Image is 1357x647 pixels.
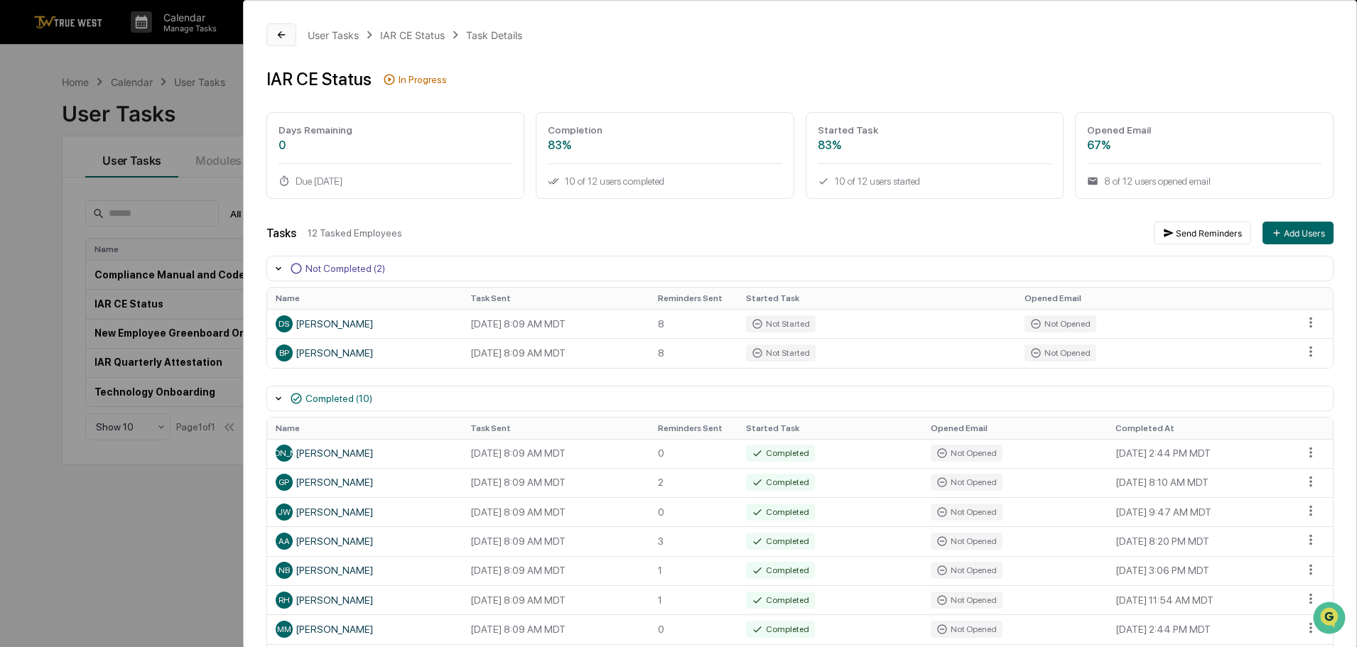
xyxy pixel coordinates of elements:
[466,29,522,41] div: Task Details
[548,124,782,136] div: Completion
[279,477,289,487] span: GP
[1024,315,1096,332] div: Not Opened
[276,344,453,361] div: [PERSON_NAME]
[462,614,649,643] td: [DATE] 8:09 AM MDT
[1107,439,1294,468] td: [DATE] 2:44 PM MDT
[308,227,1142,239] div: 12 Tasked Employees
[462,439,649,468] td: [DATE] 8:09 AM MDT
[278,507,291,517] span: JW
[380,29,445,41] div: IAR CE Status
[462,497,649,526] td: [DATE] 8:09 AM MDT
[48,109,233,123] div: Start new chat
[746,533,815,550] div: Completed
[1154,222,1251,244] button: Send Reminders
[266,69,372,89] div: IAR CE Status
[279,138,513,152] div: 0
[279,536,290,546] span: AA
[649,585,737,614] td: 1
[279,595,290,605] span: RH
[279,319,289,329] span: DS
[548,175,782,187] div: 10 of 12 users completed
[649,614,737,643] td: 0
[649,526,737,555] td: 3
[746,592,815,609] div: Completed
[306,393,372,404] div: Completed (10)
[276,562,453,579] div: [PERSON_NAME]
[279,175,513,187] div: Due [DATE]
[276,504,453,521] div: [PERSON_NAME]
[462,338,649,367] td: [DATE] 8:09 AM MDT
[649,497,737,526] td: 0
[251,448,317,458] span: [PERSON_NAME]
[462,468,649,497] td: [DATE] 8:09 AM MDT
[737,418,922,439] th: Started Task
[649,468,737,497] td: 2
[649,309,737,338] td: 8
[462,526,649,555] td: [DATE] 8:09 AM MDT
[931,533,1002,550] div: Not Opened
[266,227,296,240] div: Tasks
[100,240,172,251] a: Powered byPylon
[1107,614,1294,643] td: [DATE] 2:44 PM MDT
[1263,222,1334,244] button: Add Users
[141,241,172,251] span: Pylon
[746,445,815,462] div: Completed
[28,179,92,193] span: Preclearance
[746,621,815,638] div: Completed
[14,109,40,134] img: 1746055101610-c473b297-6a78-478c-a979-82029cc54cd1
[276,592,453,609] div: [PERSON_NAME]
[818,138,1052,152] div: 83%
[462,418,649,439] th: Task Sent
[462,556,649,585] td: [DATE] 8:09 AM MDT
[279,124,513,136] div: Days Remaining
[931,474,1002,491] div: Not Opened
[746,474,815,491] div: Completed
[279,348,289,358] span: BP
[1087,138,1321,152] div: 67%
[242,113,259,130] button: Start new chat
[1087,124,1321,136] div: Opened Email
[649,418,737,439] th: Reminders Sent
[1087,175,1321,187] div: 8 of 12 users opened email
[746,504,815,521] div: Completed
[746,344,816,361] div: Not Started
[649,439,737,468] td: 0
[14,30,259,53] p: How can we help?
[548,138,782,152] div: 83%
[649,338,737,367] td: 8
[931,445,1002,462] div: Not Opened
[462,288,649,309] th: Task Sent
[1107,556,1294,585] td: [DATE] 3:06 PM MDT
[931,562,1002,579] div: Not Opened
[922,418,1107,439] th: Opened Email
[462,309,649,338] td: [DATE] 8:09 AM MDT
[1024,344,1096,361] div: Not Opened
[14,207,26,219] div: 🔎
[931,592,1002,609] div: Not Opened
[931,504,1002,521] div: Not Opened
[818,175,1052,187] div: 10 of 12 users started
[277,624,291,634] span: MM
[1107,468,1294,497] td: [DATE] 8:10 AM MDT
[1107,497,1294,526] td: [DATE] 9:47 AM MDT
[276,621,453,638] div: [PERSON_NAME]
[746,315,816,332] div: Not Started
[308,29,359,41] div: User Tasks
[279,565,290,575] span: NB
[276,474,453,491] div: [PERSON_NAME]
[746,562,815,579] div: Completed
[267,288,462,309] th: Name
[1107,418,1294,439] th: Completed At
[649,556,737,585] td: 1
[1107,585,1294,614] td: [DATE] 11:54 AM MDT
[276,315,453,332] div: [PERSON_NAME]
[737,288,1016,309] th: Started Task
[276,533,453,550] div: [PERSON_NAME]
[48,123,180,134] div: We're available if you need us!
[306,263,385,274] div: Not Completed (2)
[649,288,737,309] th: Reminders Sent
[462,585,649,614] td: [DATE] 8:09 AM MDT
[818,124,1052,136] div: Started Task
